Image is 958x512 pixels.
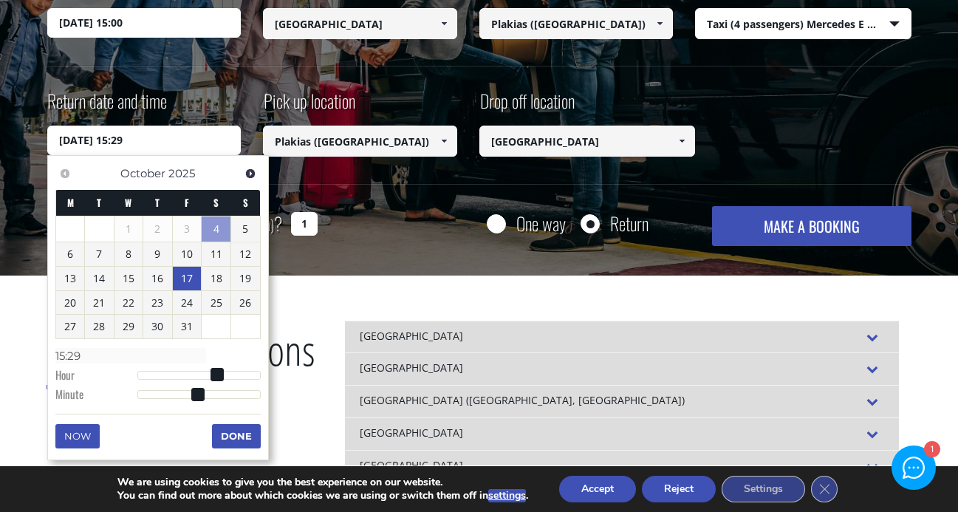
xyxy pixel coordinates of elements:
input: Select pickup location [263,8,457,39]
a: 30 [143,315,172,338]
a: 13 [56,267,85,290]
a: Previous [55,163,75,183]
a: Next [241,163,261,183]
button: settings [488,489,526,502]
a: 14 [85,267,114,290]
a: 8 [114,242,143,266]
label: Return [610,214,649,233]
span: Wednesday [125,195,131,210]
span: Sunday [243,195,248,210]
input: Select drop-off location [479,8,674,39]
button: Settings [722,476,805,502]
a: 22 [114,291,143,315]
label: One way [516,214,566,233]
a: 31 [173,315,202,338]
div: [GEOGRAPHIC_DATA] [345,450,899,482]
label: How many passengers ? [47,206,282,242]
input: Select pickup location [263,126,457,157]
a: 21 [85,291,114,315]
span: Previous [59,168,71,180]
div: [GEOGRAPHIC_DATA] [345,417,899,450]
span: 1 [114,217,143,241]
label: Drop off location [479,88,575,126]
label: Pick up location [263,88,355,126]
dt: Hour [55,367,137,386]
a: Show All Items [648,8,672,39]
a: 11 [202,242,230,266]
a: 17 [173,267,202,290]
button: Now [55,424,100,448]
span: 2025 [168,166,195,180]
span: Tuesday [97,195,101,210]
div: [GEOGRAPHIC_DATA] [345,321,899,353]
a: Show All Items [670,126,694,157]
a: 25 [202,291,230,315]
input: Select drop-off location [479,126,696,157]
button: Close GDPR Cookie Banner [811,476,838,502]
a: 15 [114,267,143,290]
label: Return date and time [47,88,167,126]
span: Next [244,168,256,180]
span: Friday [185,195,189,210]
button: Reject [642,476,716,502]
a: 24 [173,291,202,315]
a: Show All Items [431,8,456,39]
div: [GEOGRAPHIC_DATA] ([GEOGRAPHIC_DATA], [GEOGRAPHIC_DATA]) [345,385,899,417]
span: Popular [47,321,151,389]
a: Show All Items [431,126,456,157]
a: 26 [231,291,260,315]
h2: Destinations [47,321,315,400]
a: 28 [85,315,114,338]
button: MAKE A BOOKING [712,206,911,246]
a: 19 [231,267,260,290]
span: Saturday [213,195,219,210]
a: 20 [56,291,85,315]
a: 23 [143,291,172,315]
span: 2 [143,217,172,241]
a: 6 [56,242,85,266]
span: Taxi (4 passengers) Mercedes E Class [696,9,911,40]
a: 27 [56,315,85,338]
span: Monday [67,195,74,210]
a: 4 [202,216,230,242]
a: 9 [143,242,172,266]
div: [GEOGRAPHIC_DATA] [345,352,899,385]
a: 16 [143,267,172,290]
dt: Minute [55,386,137,406]
button: Accept [559,476,636,502]
span: 3 [173,217,202,241]
a: 10 [173,242,202,266]
p: You can find out more about which cookies we are using or switch them off in . [117,489,528,502]
a: 5 [231,217,260,241]
p: We are using cookies to give you the best experience on our website. [117,476,528,489]
a: 29 [114,315,143,338]
a: 18 [202,267,230,290]
a: 7 [85,242,114,266]
span: Thursday [155,195,160,210]
span: October [120,166,165,180]
button: Done [212,424,261,448]
div: 1 [924,442,940,457]
a: 12 [231,242,260,266]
